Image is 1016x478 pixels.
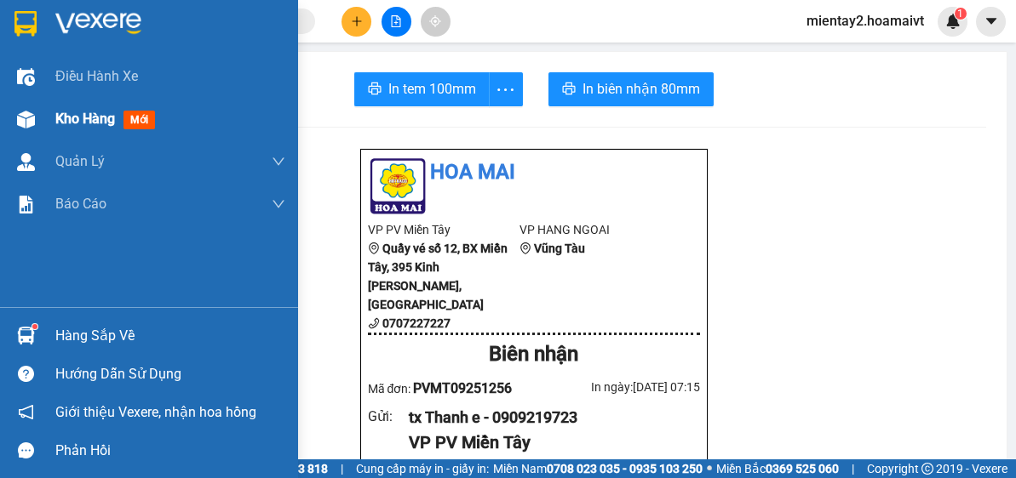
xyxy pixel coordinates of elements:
span: | [852,459,854,478]
span: In tem 100mm [388,78,476,100]
strong: 0369 525 060 [766,462,839,475]
b: 0707227227 [382,316,451,330]
button: printerIn biên nhận 80mm [548,72,714,106]
div: VP PV Miền Tây [409,430,686,456]
span: | [341,459,343,478]
span: Miền Nam [493,459,703,478]
span: Điều hành xe [55,65,138,87]
button: printerIn tem 100mm [354,72,490,106]
div: Hàng sắp về [55,323,285,349]
span: down [272,197,285,211]
button: file-add [382,7,411,37]
li: VP HANG NGOAI [519,220,672,239]
span: aim [429,15,441,27]
span: environment [368,242,380,254]
img: warehouse-icon [17,68,35,86]
span: plus [351,15,363,27]
span: message [18,442,34,458]
span: more [490,79,522,100]
span: question-circle [18,366,34,382]
span: file-add [390,15,402,27]
b: Vũng Tàu [534,242,585,255]
button: plus [342,7,371,37]
span: copyright [921,463,933,475]
strong: 0708 023 035 - 0935 103 250 [547,462,703,475]
img: warehouse-icon [17,153,35,171]
div: Mã đơn: [368,378,534,399]
li: Hoa Mai [368,156,700,189]
span: phone [368,317,380,329]
div: In ngày: [DATE] 07:15 [534,378,700,396]
img: logo-vxr [14,11,37,37]
button: more [489,72,523,106]
b: Quầy vé số 12, BX Miền Tây, 395 Kinh [PERSON_NAME], [GEOGRAPHIC_DATA] [368,242,508,311]
div: Biên nhận [368,339,700,371]
div: Phản hồi [55,438,285,464]
span: 1 [957,8,963,20]
span: printer [562,82,576,98]
span: Báo cáo [55,193,106,214]
img: icon-new-feature [945,14,961,29]
div: Gửi : [368,406,410,427]
span: caret-down [984,14,999,29]
span: In biên nhận 80mm [583,78,700,100]
div: tx Thanh e - 0909219723 [409,406,686,430]
span: Kho hàng [55,111,115,127]
li: VP PV Miền Tây [368,220,520,239]
img: solution-icon [17,196,35,213]
span: notification [18,404,34,420]
span: environment [519,242,531,254]
span: ⚪️ [707,465,712,472]
span: down [272,155,285,168]
span: Miền Bắc [716,459,839,478]
span: PVMT09251256 [413,380,512,396]
span: mientay2.hoamaivt [793,10,938,31]
span: Cung cấp máy in - giấy in: [356,459,489,478]
img: warehouse-icon [17,327,35,344]
span: Quản Lý [55,151,105,172]
span: mới [123,111,155,129]
img: warehouse-icon [17,111,35,128]
sup: 1 [955,8,967,20]
span: printer [368,82,382,98]
button: aim [421,7,451,37]
sup: 1 [32,324,37,329]
span: Giới thiệu Vexere, nhận hoa hồng [55,401,256,423]
img: logo.jpg [368,156,428,216]
div: Hướng dẫn sử dụng [55,361,285,387]
button: caret-down [976,7,1006,37]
